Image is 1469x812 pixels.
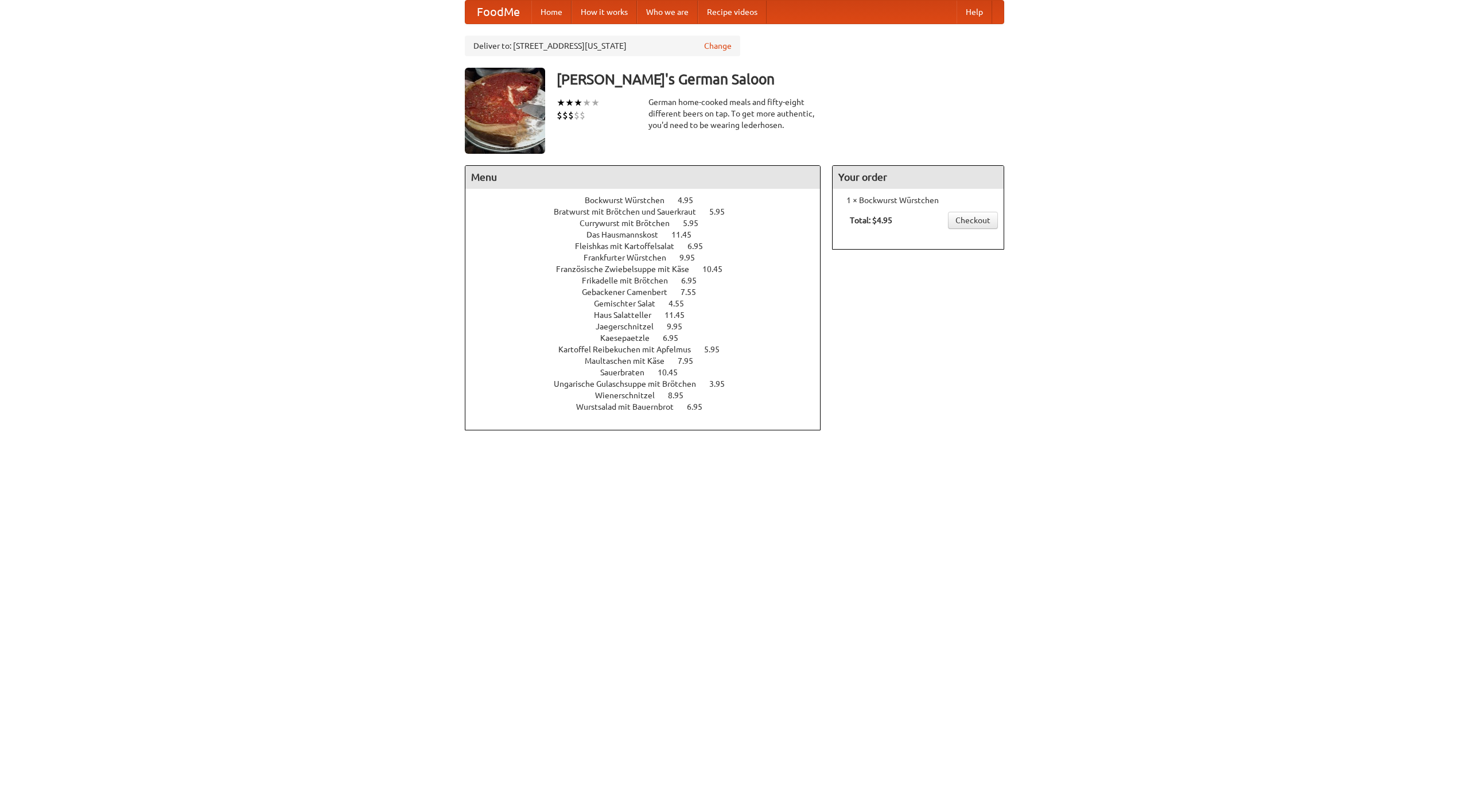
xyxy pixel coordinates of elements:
span: Maultaschen mit Käse [585,356,676,366]
a: Recipe videos [698,1,767,24]
li: ★ [582,96,591,109]
a: Frankfurter Würstchen 9.95 [584,253,716,262]
a: FoodMe [465,1,531,24]
a: Wienerschnitzel 8.95 [595,391,705,400]
span: Frankfurter Würstchen [584,253,678,262]
span: Kartoffel Reibekuchen mit Apfelmus [558,345,702,354]
span: 9.95 [667,322,694,331]
li: ★ [557,96,565,109]
span: Wurstsalad mit Bauernbrot [576,402,685,411]
span: Kaesepaetzle [600,333,661,343]
a: Change [704,40,732,52]
a: Ungarische Gulaschsuppe mit Brötchen 3.95 [554,379,746,388]
li: ★ [565,96,574,109]
a: Gemischter Salat 4.55 [594,299,705,308]
span: Jaegerschnitzel [596,322,665,331]
a: Französische Zwiebelsuppe mit Käse 10.45 [556,265,744,274]
span: Gebackener Camenbert [582,287,679,297]
b: Total: $4.95 [850,216,892,225]
span: 6.95 [687,242,714,251]
li: $ [568,109,574,122]
a: Haus Salatteller 11.45 [594,310,706,320]
span: 6.95 [687,402,714,411]
span: 10.45 [658,368,689,377]
span: 7.55 [681,287,708,297]
a: Bratwurst mit Brötchen und Sauerkraut 5.95 [554,207,746,216]
span: 5.95 [709,207,736,216]
li: $ [557,109,562,122]
li: 1 × Bockwurst Würstchen [838,195,998,206]
a: Bockwurst Würstchen 4.95 [585,196,714,205]
a: Checkout [948,212,998,229]
li: $ [574,109,580,122]
span: 7.95 [678,356,705,366]
span: 11.45 [664,310,696,320]
span: 11.45 [671,230,703,239]
span: 10.45 [702,265,734,274]
span: Gemischter Salat [594,299,667,308]
span: 4.55 [669,299,695,308]
span: 6.95 [663,333,690,343]
span: 4.95 [678,196,705,205]
span: 8.95 [668,391,695,400]
img: angular.jpg [465,68,545,154]
div: German home-cooked meals and fifty-eight different beers on tap. To get more authentic, you'd nee... [648,96,821,131]
span: 9.95 [679,253,706,262]
li: $ [580,109,585,122]
span: Französische Zwiebelsuppe mit Käse [556,265,701,274]
li: ★ [591,96,600,109]
span: 5.95 [704,345,731,354]
li: $ [562,109,568,122]
a: Fleishkas mit Kartoffelsalat 6.95 [575,242,724,251]
span: Wienerschnitzel [595,391,666,400]
span: Bratwurst mit Brötchen und Sauerkraut [554,207,708,216]
a: Wurstsalad mit Bauernbrot 6.95 [576,402,724,411]
a: Sauerbraten 10.45 [600,368,699,377]
span: 5.95 [683,219,710,228]
a: Who we are [637,1,698,24]
a: Das Hausmannskost 11.45 [586,230,713,239]
span: Das Hausmannskost [586,230,670,239]
span: 6.95 [681,276,708,285]
h4: Menu [465,166,820,189]
span: 3.95 [709,379,736,388]
span: Bockwurst Würstchen [585,196,676,205]
a: Gebackener Camenbert 7.55 [582,287,717,297]
a: Jaegerschnitzel 9.95 [596,322,704,331]
a: Home [531,1,572,24]
span: Frikadelle mit Brötchen [582,276,679,285]
span: Haus Salatteller [594,310,663,320]
a: Kartoffel Reibekuchen mit Apfelmus 5.95 [558,345,741,354]
li: ★ [574,96,582,109]
span: Sauerbraten [600,368,656,377]
span: Ungarische Gulaschsuppe mit Brötchen [554,379,708,388]
a: Currywurst mit Brötchen 5.95 [580,219,720,228]
span: Currywurst mit Brötchen [580,219,681,228]
a: Help [957,1,992,24]
a: Maultaschen mit Käse 7.95 [585,356,714,366]
div: Deliver to: [STREET_ADDRESS][US_STATE] [465,36,740,56]
span: Fleishkas mit Kartoffelsalat [575,242,686,251]
a: Kaesepaetzle 6.95 [600,333,699,343]
a: Frikadelle mit Brötchen 6.95 [582,276,718,285]
a: How it works [572,1,637,24]
h4: Your order [833,166,1004,189]
h3: [PERSON_NAME]'s German Saloon [557,68,1004,91]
